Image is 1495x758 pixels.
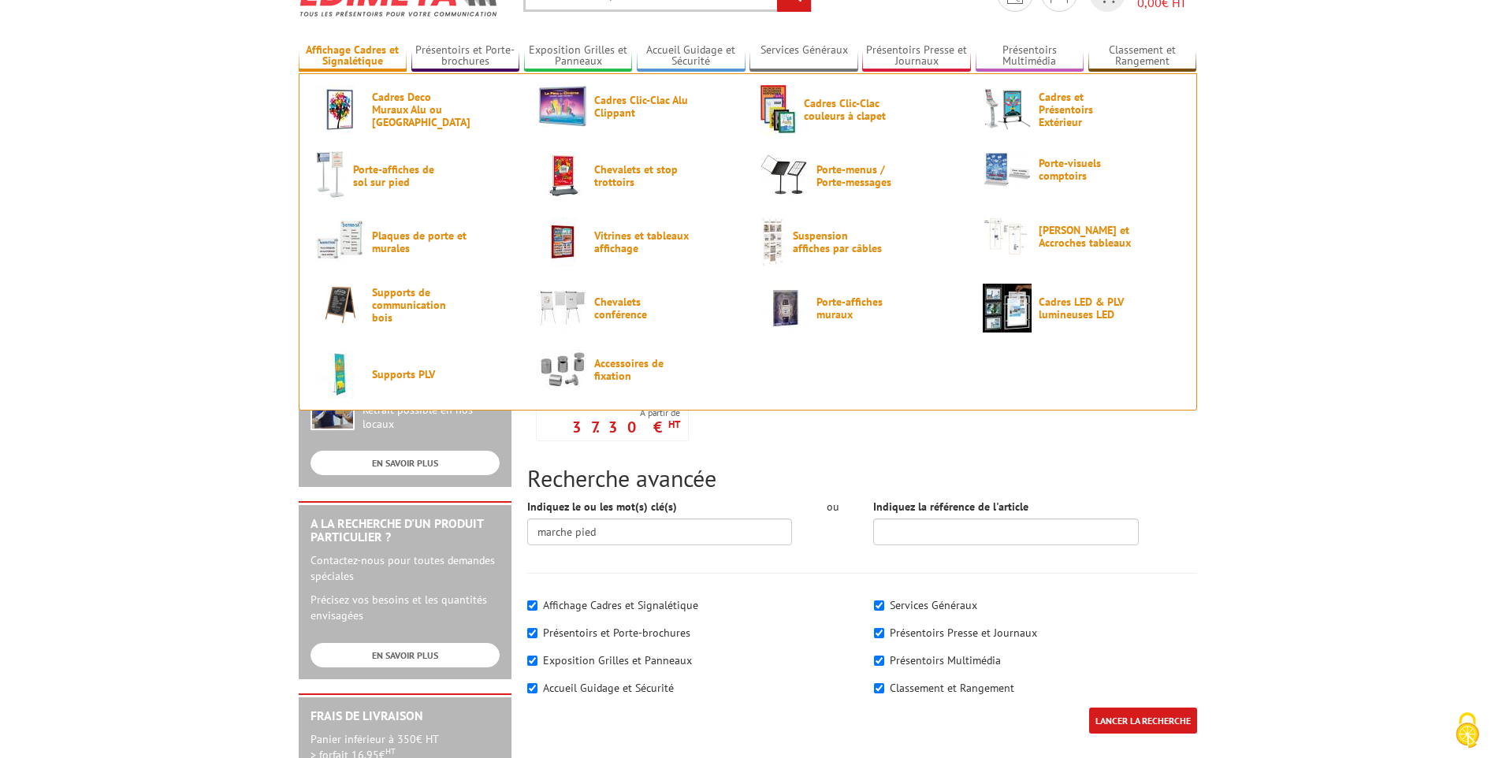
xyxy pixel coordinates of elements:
[538,217,735,266] a: Vitrines et tableaux affichage
[816,295,911,321] span: Porte-affiches muraux
[311,552,500,584] p: Contactez-nous pour toutes demandes spéciales
[862,43,971,69] a: Présentoirs Presse et Journaux
[761,217,786,266] img: Suspension affiches par câbles
[311,709,500,723] h2: Frais de Livraison
[572,422,680,432] p: 37.30 €
[890,653,1001,667] label: Présentoirs Multimédia
[538,350,735,388] a: Accessoires de fixation
[816,163,911,188] span: Porte-menus / Porte-messages
[538,85,735,127] a: Cadres Clic-Clac Alu Clippant
[353,163,448,188] span: Porte-affiches de sol sur pied
[527,499,677,515] label: Indiquez le ou les mot(s) clé(s)
[311,451,500,475] a: EN SAVOIR PLUS
[890,626,1037,640] label: Présentoirs Presse et Journaux
[316,284,513,325] a: Supports de communication bois
[524,43,633,69] a: Exposition Grilles et Panneaux
[372,91,467,128] span: Cadres Deco Muraux Alu ou [GEOGRAPHIC_DATA]
[594,295,689,321] span: Chevalets conférence
[1088,43,1197,69] a: Classement et Rangement
[411,43,520,69] a: Présentoirs et Porte-brochures
[749,43,858,69] a: Services Généraux
[976,43,1084,69] a: Présentoirs Multimédia
[538,284,735,333] a: Chevalets conférence
[761,85,797,134] img: Cadres Clic-Clac couleurs à clapet
[1448,711,1487,750] img: Cookies (fenêtre modale)
[1089,708,1197,734] input: LANCER LA RECHERCHE
[316,350,513,399] a: Supports PLV
[543,626,690,640] label: Présentoirs et Porte-brochures
[363,403,500,432] div: Retrait possible en nos locaux
[316,217,365,266] img: Plaques de porte et murales
[983,284,1180,333] a: Cadres LED & PLV lumineuses LED
[983,217,1032,255] img: Cimaises et Accroches tableaux
[1440,704,1495,758] button: Cookies (fenêtre modale)
[527,465,1197,491] h2: Recherche avancée
[372,229,467,255] span: Plaques de porte et murales
[594,163,689,188] span: Chevalets et stop trottoirs
[594,94,689,119] span: Cadres Clic-Clac Alu Clippant
[983,151,1180,188] a: Porte-visuels comptoirs
[874,628,884,638] input: Présentoirs Presse et Journaux
[311,643,500,667] a: EN SAVOIR PLUS
[983,85,1180,134] a: Cadres et Présentoirs Extérieur
[543,681,674,695] label: Accueil Guidage et Sécurité
[311,592,500,623] p: Précisez vos besoins et les quantités envisagées
[668,418,680,431] sup: HT
[1039,295,1133,321] span: Cadres LED & PLV lumineuses LED
[538,350,587,388] img: Accessoires de fixation
[316,85,365,134] img: Cadres Deco Muraux Alu ou Bois
[311,517,500,544] h2: A la recherche d'un produit particulier ?
[874,656,884,666] input: Présentoirs Multimédia
[316,151,513,200] a: Porte-affiches de sol sur pied
[874,683,884,693] input: Classement et Rangement
[890,681,1014,695] label: Classement et Rangement
[572,407,680,419] span: A partir de
[527,683,537,693] input: Accueil Guidage et Sécurité
[761,284,809,333] img: Porte-affiches muraux
[1039,91,1133,128] span: Cadres et Présentoirs Extérieur
[761,151,809,200] img: Porte-menus / Porte-messages
[1039,157,1133,182] span: Porte-visuels comptoirs
[1039,224,1133,249] span: [PERSON_NAME] et Accroches tableaux
[538,284,587,333] img: Chevalets conférence
[594,357,689,382] span: Accessoires de fixation
[527,656,537,666] input: Exposition Grilles et Panneaux
[543,653,692,667] label: Exposition Grilles et Panneaux
[372,368,467,381] span: Supports PLV
[594,229,689,255] span: Vitrines et tableaux affichage
[874,600,884,611] input: Services Généraux
[538,151,735,200] a: Chevalets et stop trottoirs
[316,85,513,134] a: Cadres Deco Muraux Alu ou [GEOGRAPHIC_DATA]
[761,85,958,134] a: Cadres Clic-Clac couleurs à clapet
[637,43,746,69] a: Accueil Guidage et Sécurité
[372,286,467,324] span: Supports de communication bois
[761,151,958,200] a: Porte-menus / Porte-messages
[804,97,898,122] span: Cadres Clic-Clac couleurs à clapet
[983,151,1032,188] img: Porte-visuels comptoirs
[761,217,958,266] a: Suspension affiches par câbles
[538,217,587,266] img: Vitrines et tableaux affichage
[761,284,958,333] a: Porte-affiches muraux
[527,628,537,638] input: Présentoirs et Porte-brochures
[385,745,396,756] sup: HT
[543,598,698,612] label: Affichage Cadres et Signalétique
[983,85,1032,134] img: Cadres et Présentoirs Extérieur
[983,217,1180,255] a: [PERSON_NAME] et Accroches tableaux
[816,499,850,515] div: ou
[299,43,407,69] a: Affichage Cadres et Signalétique
[316,217,513,266] a: Plaques de porte et murales
[316,284,365,325] img: Supports de communication bois
[538,85,587,127] img: Cadres Clic-Clac Alu Clippant
[316,350,365,399] img: Supports PLV
[527,600,537,611] input: Affichage Cadres et Signalétique
[983,284,1032,333] img: Cadres LED & PLV lumineuses LED
[873,499,1028,515] label: Indiquez la référence de l'article
[316,151,346,200] img: Porte-affiches de sol sur pied
[890,598,977,612] label: Services Généraux
[793,229,887,255] span: Suspension affiches par câbles
[538,151,587,200] img: Chevalets et stop trottoirs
